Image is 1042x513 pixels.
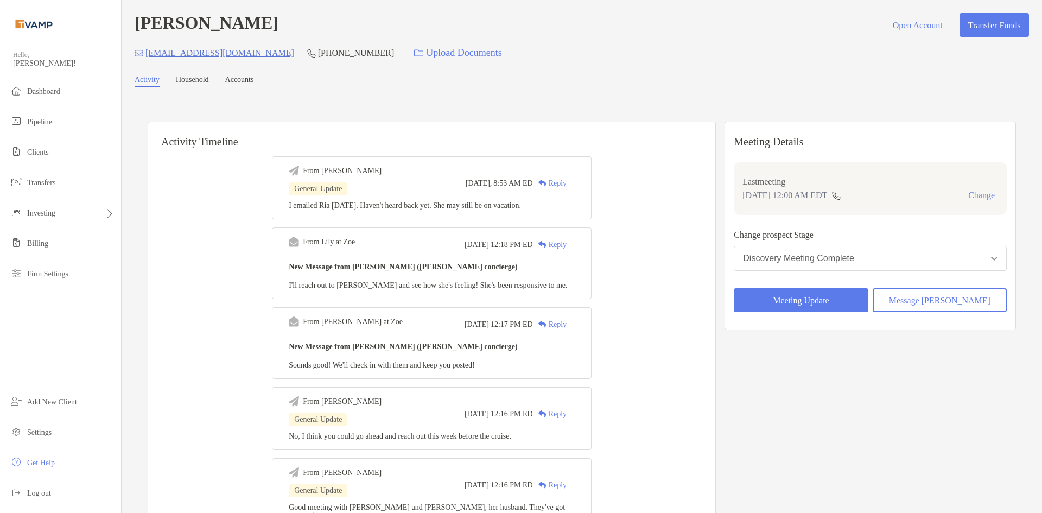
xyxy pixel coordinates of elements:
[960,13,1029,37] button: Transfer Funds
[465,240,489,249] span: [DATE]
[10,425,23,438] img: settings icon
[743,254,854,263] div: Discovery Meeting Complete
[533,319,567,330] div: Reply
[148,122,715,148] h6: Activity Timeline
[303,397,382,406] div: From [PERSON_NAME]
[538,482,547,489] img: Reply icon
[493,179,532,188] span: 8:53 AM ED
[135,50,143,56] img: Email Icon
[10,455,23,468] img: get-help icon
[734,288,868,312] button: Meeting Update
[465,320,489,329] span: [DATE]
[135,75,160,87] a: Activity
[289,166,299,176] img: Event icon
[10,115,23,128] img: pipeline icon
[289,281,567,289] span: I'll reach out to [PERSON_NAME] and see how she's feeling! She's been responsive to me.
[533,408,567,420] div: Reply
[491,481,533,490] span: 12:16 PM ED
[176,75,209,87] a: Household
[991,257,997,261] img: Open dropdown arrow
[465,410,489,419] span: [DATE]
[289,396,299,407] img: Event icon
[742,188,827,202] p: [DATE] 12:00 AM EDT
[27,428,52,436] span: Settings
[831,191,841,200] img: communication type
[289,343,518,351] b: New Message from [PERSON_NAME] ([PERSON_NAME] concierge)
[307,49,316,58] img: Phone Icon
[303,318,403,326] div: From [PERSON_NAME] at Zoe
[491,320,533,329] span: 12:17 PM ED
[303,167,382,175] div: From [PERSON_NAME]
[289,484,347,497] div: General Update
[289,263,518,271] b: New Message from [PERSON_NAME] ([PERSON_NAME] concierge)
[491,410,533,419] span: 12:16 PM ED
[465,481,489,490] span: [DATE]
[533,178,567,189] div: Reply
[10,175,23,188] img: transfers icon
[135,13,278,37] h4: [PERSON_NAME]
[27,87,60,96] span: Dashboard
[533,479,567,491] div: Reply
[10,236,23,249] img: billing icon
[533,239,567,250] div: Reply
[538,180,547,187] img: Reply icon
[27,179,55,187] span: Transfers
[407,41,509,65] a: Upload Documents
[289,201,521,210] span: I emailed Ria [DATE]. Haven't heard back yet. She may still be on vacation.
[27,239,48,248] span: Billing
[145,46,294,60] p: [EMAIL_ADDRESS][DOMAIN_NAME]
[734,228,1007,242] p: Change prospect Stage
[289,316,299,327] img: Event icon
[27,459,55,467] span: Get Help
[27,148,49,156] span: Clients
[10,145,23,158] img: clients icon
[873,288,1007,312] button: Message [PERSON_NAME]
[289,361,475,369] span: Sounds good! We'll check in with them and keep you posted!
[13,59,115,68] span: [PERSON_NAME]!
[27,489,51,497] span: Log out
[965,190,998,201] button: Change
[289,237,299,247] img: Event icon
[289,432,511,440] span: No, I think you could go ahead and reach out this week before the cruise.
[27,209,55,217] span: Investing
[414,49,423,57] img: button icon
[466,179,492,188] span: [DATE],
[10,395,23,408] img: add_new_client icon
[10,486,23,499] img: logout icon
[289,467,299,478] img: Event icon
[10,267,23,280] img: firm-settings icon
[318,46,394,60] p: [PHONE_NUMBER]
[13,4,55,43] img: Zoe Logo
[10,206,23,219] img: investing icon
[734,135,1007,149] p: Meeting Details
[27,398,77,406] span: Add New Client
[27,270,68,278] span: Firm Settings
[491,240,533,249] span: 12:18 PM ED
[884,13,951,37] button: Open Account
[538,241,547,248] img: Reply icon
[27,118,52,126] span: Pipeline
[303,468,382,477] div: From [PERSON_NAME]
[538,321,547,328] img: Reply icon
[10,84,23,97] img: dashboard icon
[303,238,355,246] div: From Lily at Zoe
[538,410,547,417] img: Reply icon
[742,175,998,188] p: Last meeting
[734,246,1007,271] button: Discovery Meeting Complete
[289,182,347,195] div: General Update
[225,75,254,87] a: Accounts
[289,413,347,426] div: General Update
